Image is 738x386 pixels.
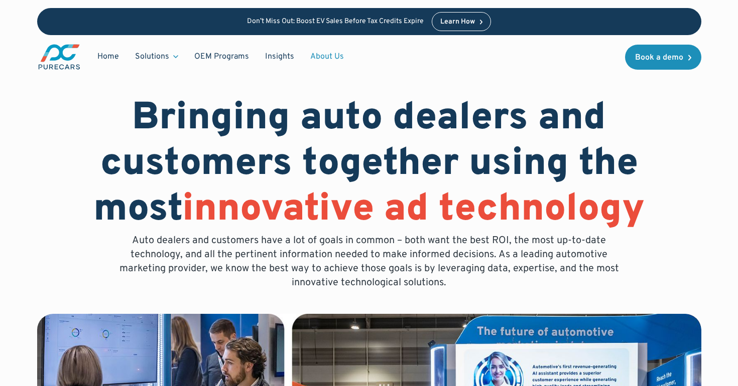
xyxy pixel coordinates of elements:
[186,47,257,66] a: OEM Programs
[432,12,491,31] a: Learn How
[127,47,186,66] div: Solutions
[440,19,475,26] div: Learn How
[625,45,701,70] a: Book a demo
[182,186,645,234] span: innovative ad technology
[89,47,127,66] a: Home
[302,47,352,66] a: About Us
[247,18,424,26] p: Don’t Miss Out: Boost EV Sales Before Tax Credits Expire
[37,96,701,234] h1: Bringing auto dealers and customers together using the most
[37,43,81,71] a: main
[112,234,626,290] p: Auto dealers and customers have a lot of goals in common – both want the best ROI, the most up-to...
[635,54,683,62] div: Book a demo
[257,47,302,66] a: Insights
[135,51,169,62] div: Solutions
[37,43,81,71] img: purecars logo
